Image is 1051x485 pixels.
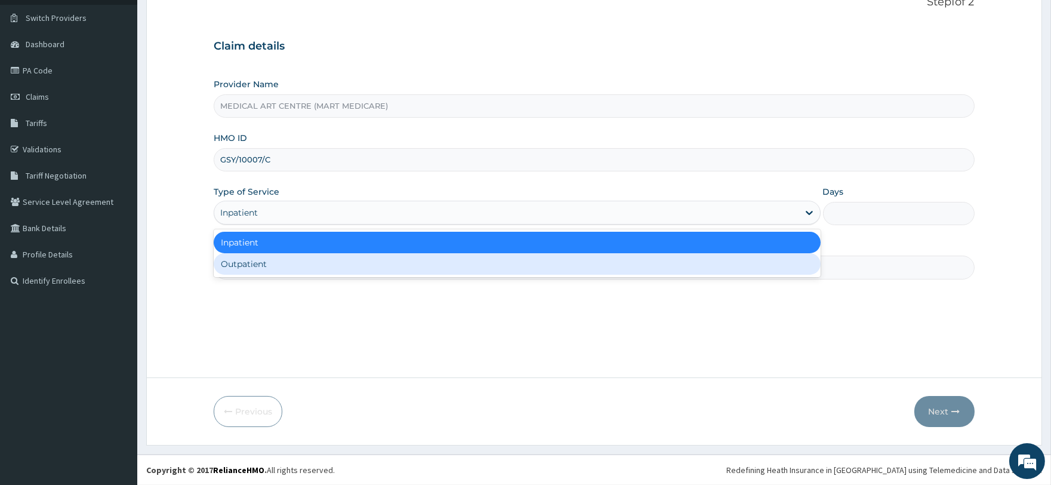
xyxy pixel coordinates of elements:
div: Chat with us now [62,67,201,82]
button: Next [914,396,975,427]
textarea: Type your message and hit 'Enter' [6,326,227,368]
label: Provider Name [214,78,279,90]
img: d_794563401_company_1708531726252_794563401 [22,60,48,90]
span: Dashboard [26,39,64,50]
span: Claims [26,91,49,102]
span: Tariff Negotiation [26,170,87,181]
label: HMO ID [214,132,247,144]
input: Enter HMO ID [214,148,974,171]
span: Tariffs [26,118,47,128]
div: Inpatient [214,232,820,253]
button: Previous [214,396,282,427]
span: We're online! [69,151,165,271]
h3: Claim details [214,40,974,53]
a: RelianceHMO [213,465,264,475]
div: Inpatient [220,207,258,219]
label: Days [823,186,844,198]
strong: Copyright © 2017 . [146,465,267,475]
span: Switch Providers [26,13,87,23]
div: Minimize live chat window [196,6,224,35]
label: Type of Service [214,186,279,198]
footer: All rights reserved. [137,455,1051,485]
div: Outpatient [214,253,820,275]
div: Redefining Heath Insurance in [GEOGRAPHIC_DATA] using Telemedicine and Data Science! [726,464,1042,476]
